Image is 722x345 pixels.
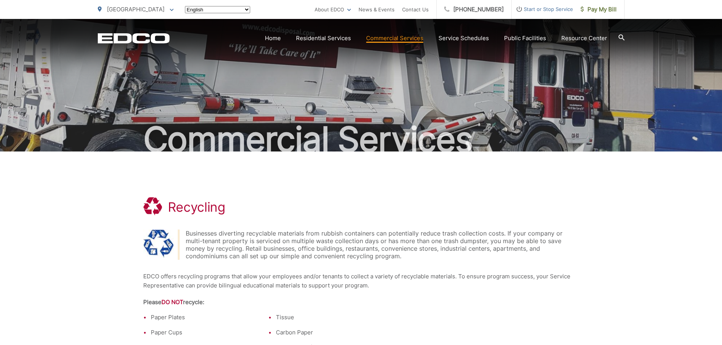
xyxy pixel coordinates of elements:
[402,5,429,14] a: Contact Us
[185,6,250,13] select: Select a language
[98,120,625,158] h2: Commercial Services
[276,328,393,337] li: Carbon Paper
[359,5,395,14] a: News & Events
[439,34,489,43] a: Service Schedules
[168,200,226,215] h1: Recycling
[265,34,281,43] a: Home
[161,298,183,306] strong: DO NOT
[276,313,393,322] li: Tissue
[296,34,351,43] a: Residential Services
[186,229,579,260] div: Businesses diverting recyclable materials from rubbish containers can potentially reduce trash co...
[98,33,170,44] a: EDCD logo. Return to the homepage.
[143,272,579,290] p: EDCO offers recycling programs that allow your employees and/or tenants to collect a variety of r...
[581,5,617,14] span: Pay My Bill
[107,6,164,13] span: [GEOGRAPHIC_DATA]
[143,229,174,258] img: Recycling Symbol
[151,313,268,322] li: Paper Plates
[315,5,351,14] a: About EDCO
[366,34,423,43] a: Commercial Services
[504,34,546,43] a: Public Facilities
[151,328,268,337] li: Paper Cups
[143,298,393,313] th: Please recycle:
[561,34,607,43] a: Resource Center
